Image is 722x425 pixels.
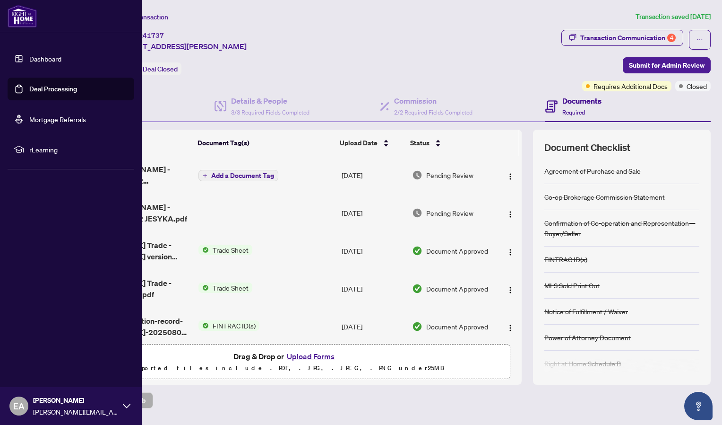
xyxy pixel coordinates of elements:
[394,95,473,106] h4: Commission
[198,245,209,255] img: Status Icon
[61,345,510,380] span: Drag & Drop orUpload FormsSupported files include .PDF, .JPG, .JPEG, .PNG under25MB
[117,62,181,75] div: Status:
[338,232,409,270] td: [DATE]
[231,109,309,116] span: 3/3 Required Fields Completed
[233,350,337,363] span: Drag & Drop or
[544,166,641,176] div: Agreement of Purchase and Sale
[67,363,504,374] p: Supported files include .PDF, .JPG, .JPEG, .PNG under 25 MB
[336,130,406,156] th: Upload Date
[340,138,378,148] span: Upload Date
[561,30,683,46] button: Transaction Communication4
[338,308,409,345] td: [DATE]
[544,141,630,154] span: Document Checklist
[544,280,600,291] div: MLS Sold Print Out
[33,395,118,406] span: [PERSON_NAME]
[507,286,514,294] img: Logo
[412,246,422,256] img: Document Status
[593,81,668,91] span: Requires Additional Docs
[507,173,514,180] img: Logo
[629,58,705,73] span: Submit for Admin Review
[284,350,337,363] button: Upload Forms
[687,81,707,91] span: Closed
[203,173,207,178] span: plus
[194,130,336,156] th: Document Tag(s)
[503,319,518,334] button: Logo
[209,320,259,331] span: FINTRAC ID(s)
[143,65,178,73] span: Deal Closed
[29,144,128,155] span: rLearning
[29,85,77,93] a: Deal Processing
[209,283,252,293] span: Trade Sheet
[412,170,422,180] img: Document Status
[544,306,628,317] div: Notice of Fulfillment / Waiver
[338,270,409,308] td: [DATE]
[544,218,699,239] div: Confirmation of Co-operation and Representation—Buyer/Seller
[211,172,274,179] span: Add a Document Tag
[338,156,409,194] td: [DATE]
[696,36,703,43] span: ellipsis
[231,95,309,106] h4: Details & People
[412,321,422,332] img: Document Status
[580,30,676,45] div: Transaction Communication
[198,170,278,181] button: Add a Document Tag
[29,115,86,124] a: Mortgage Referrals
[544,254,587,265] div: FINTRAC ID(s)
[143,31,164,40] span: 41737
[684,392,713,420] button: Open asap
[198,245,252,255] button: Status IconTrade Sheet
[544,332,631,343] div: Power of Attorney Document
[8,5,37,27] img: logo
[426,321,488,332] span: Document Approved
[426,208,473,218] span: Pending Review
[667,34,676,42] div: 4
[507,211,514,218] img: Logo
[503,205,518,221] button: Logo
[503,168,518,183] button: Logo
[198,283,252,293] button: Status IconTrade Sheet
[410,138,430,148] span: Status
[426,246,488,256] span: Document Approved
[503,281,518,296] button: Logo
[13,399,25,413] span: EA
[406,130,494,156] th: Status
[503,243,518,258] button: Logo
[507,248,514,256] img: Logo
[117,41,247,52] span: [STREET_ADDRESS][PERSON_NAME]
[198,320,259,331] button: Status IconFINTRAC ID(s)
[636,11,711,22] article: Transaction saved [DATE]
[338,194,409,232] td: [DATE]
[412,208,422,218] img: Document Status
[412,283,422,294] img: Document Status
[209,245,252,255] span: Trade Sheet
[562,109,585,116] span: Required
[198,320,209,331] img: Status Icon
[623,57,711,73] button: Submit for Admin Review
[198,283,209,293] img: Status Icon
[198,169,278,182] button: Add a Document Tag
[507,324,514,332] img: Logo
[426,283,488,294] span: Document Approved
[29,54,61,63] a: Dashboard
[544,192,665,202] div: Co-op Brokerage Commission Statement
[394,109,473,116] span: 2/2 Required Fields Completed
[118,13,168,21] span: View Transaction
[33,407,118,417] span: [PERSON_NAME][EMAIL_ADDRESS][DOMAIN_NAME]
[426,170,473,180] span: Pending Review
[562,95,602,106] h4: Documents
